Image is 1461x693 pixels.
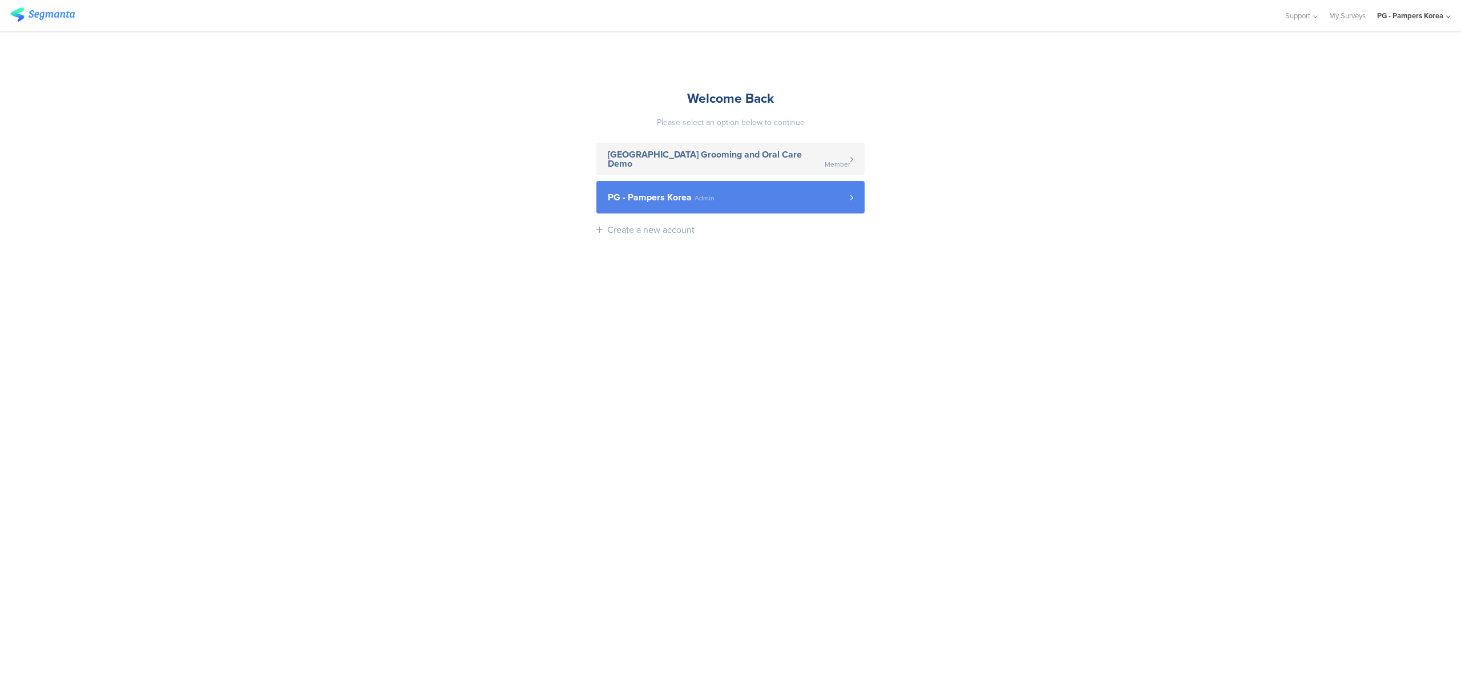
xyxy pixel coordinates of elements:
[608,193,692,202] span: PG - Pampers Korea
[1377,10,1443,21] div: PG - Pampers Korea
[607,223,695,236] div: Create a new account
[825,161,850,168] span: Member
[1285,10,1310,21] span: Support
[596,88,865,108] div: Welcome Back
[10,7,75,22] img: segmanta logo
[596,116,865,128] div: Please select an option below to continue
[695,195,715,202] span: Admin
[596,181,865,213] a: PG - Pampers Korea Admin
[596,143,865,175] a: [GEOGRAPHIC_DATA] Grooming and Oral Care Demo Member
[608,150,822,168] span: [GEOGRAPHIC_DATA] Grooming and Oral Care Demo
